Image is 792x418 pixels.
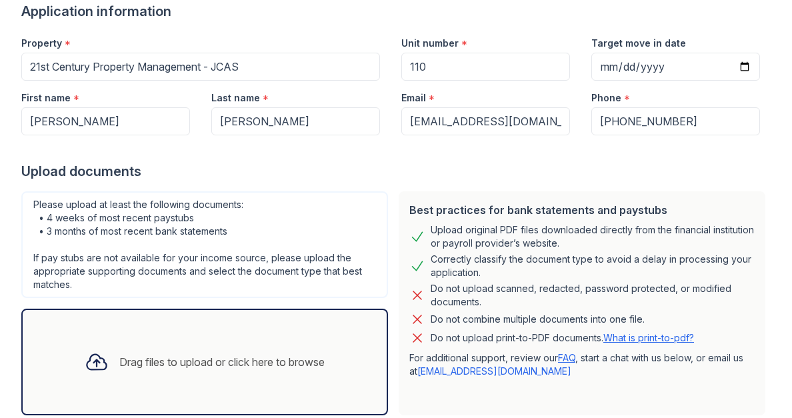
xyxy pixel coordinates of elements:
label: Unit number [401,37,459,50]
a: FAQ [558,352,575,363]
label: Property [21,37,62,50]
div: Please upload at least the following documents: • 4 weeks of most recent paystubs • 3 months of m... [21,191,388,298]
div: Upload documents [21,162,771,181]
label: Last name [211,91,260,105]
label: Phone [591,91,621,105]
div: Drag files to upload or click here to browse [119,354,325,370]
div: Do not upload scanned, redacted, password protected, or modified documents. [431,282,755,309]
div: Correctly classify the document type to avoid a delay in processing your application. [431,253,755,279]
label: First name [21,91,71,105]
p: Do not upload print-to-PDF documents. [431,331,694,345]
div: Do not combine multiple documents into one file. [431,311,645,327]
div: Application information [21,2,771,21]
p: For additional support, review our , start a chat with us below, or email us at [409,351,755,378]
a: What is print-to-pdf? [603,332,694,343]
label: Target move in date [591,37,686,50]
a: [EMAIL_ADDRESS][DOMAIN_NAME] [417,365,571,377]
label: Email [401,91,426,105]
div: Upload original PDF files downloaded directly from the financial institution or payroll provider’... [431,223,755,250]
div: Best practices for bank statements and paystubs [409,202,755,218]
